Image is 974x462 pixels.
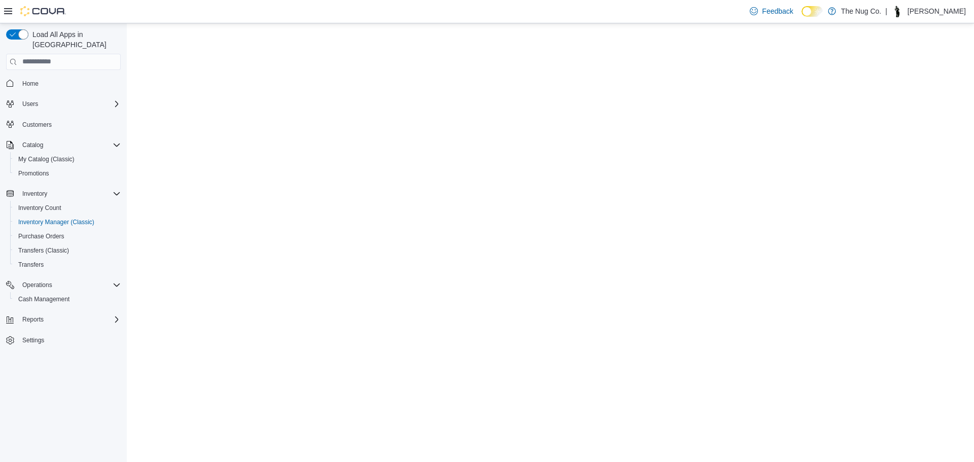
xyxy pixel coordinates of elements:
[18,232,64,240] span: Purchase Orders
[14,230,121,242] span: Purchase Orders
[18,334,121,346] span: Settings
[18,188,121,200] span: Inventory
[2,138,125,152] button: Catalog
[20,6,66,16] img: Cova
[841,5,881,17] p: The Nug Co.
[22,121,52,129] span: Customers
[2,278,125,292] button: Operations
[18,279,121,291] span: Operations
[10,258,125,272] button: Transfers
[22,281,52,289] span: Operations
[28,29,121,50] span: Load All Apps in [GEOGRAPHIC_DATA]
[891,5,903,17] div: Thomas Leeder
[14,293,121,305] span: Cash Management
[2,117,125,132] button: Customers
[18,313,121,326] span: Reports
[10,201,125,215] button: Inventory Count
[6,72,121,374] nav: Complex example
[802,6,823,17] input: Dark Mode
[14,167,53,180] a: Promotions
[18,98,42,110] button: Users
[18,246,69,255] span: Transfers (Classic)
[18,77,121,90] span: Home
[18,218,94,226] span: Inventory Manager (Classic)
[2,97,125,111] button: Users
[10,215,125,229] button: Inventory Manager (Classic)
[746,1,797,21] a: Feedback
[762,6,793,16] span: Feedback
[14,230,68,242] a: Purchase Orders
[2,76,125,91] button: Home
[2,187,125,201] button: Inventory
[18,334,48,346] a: Settings
[18,279,56,291] button: Operations
[18,313,48,326] button: Reports
[18,78,43,90] a: Home
[18,204,61,212] span: Inventory Count
[22,141,43,149] span: Catalog
[22,100,38,108] span: Users
[22,190,47,198] span: Inventory
[10,166,125,181] button: Promotions
[18,261,44,269] span: Transfers
[14,216,121,228] span: Inventory Manager (Classic)
[22,80,39,88] span: Home
[10,229,125,243] button: Purchase Orders
[14,167,121,180] span: Promotions
[10,292,125,306] button: Cash Management
[18,139,121,151] span: Catalog
[18,169,49,177] span: Promotions
[2,333,125,347] button: Settings
[14,153,121,165] span: My Catalog (Classic)
[14,202,65,214] a: Inventory Count
[908,5,966,17] p: [PERSON_NAME]
[10,243,125,258] button: Transfers (Classic)
[10,152,125,166] button: My Catalog (Classic)
[18,139,47,151] button: Catalog
[14,216,98,228] a: Inventory Manager (Classic)
[22,336,44,344] span: Settings
[22,315,44,324] span: Reports
[2,312,125,327] button: Reports
[14,153,79,165] a: My Catalog (Classic)
[885,5,887,17] p: |
[18,98,121,110] span: Users
[18,188,51,200] button: Inventory
[18,118,121,131] span: Customers
[14,244,121,257] span: Transfers (Classic)
[18,155,75,163] span: My Catalog (Classic)
[18,295,69,303] span: Cash Management
[18,119,56,131] a: Customers
[14,244,73,257] a: Transfers (Classic)
[14,259,121,271] span: Transfers
[14,259,48,271] a: Transfers
[14,293,74,305] a: Cash Management
[14,202,121,214] span: Inventory Count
